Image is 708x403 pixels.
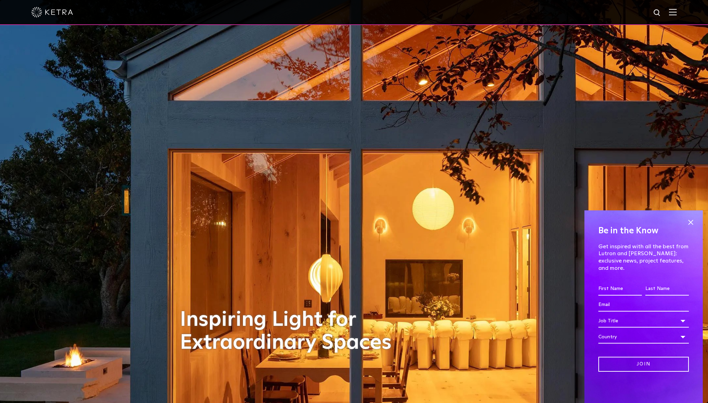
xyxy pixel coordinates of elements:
div: Job Title [598,314,689,328]
img: search icon [653,9,662,17]
h4: Be in the Know [598,224,689,237]
input: Email [598,298,689,312]
input: Join [598,357,689,372]
div: Country [598,330,689,344]
input: First Name [598,282,642,296]
img: Hamburger%20Nav.svg [669,9,677,15]
p: Get inspired with all the best from Lutron and [PERSON_NAME]: exclusive news, project features, a... [598,243,689,272]
input: Last Name [645,282,689,296]
img: ketra-logo-2019-white [31,7,73,17]
h1: Inspiring Light for Extraordinary Spaces [180,308,406,354]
